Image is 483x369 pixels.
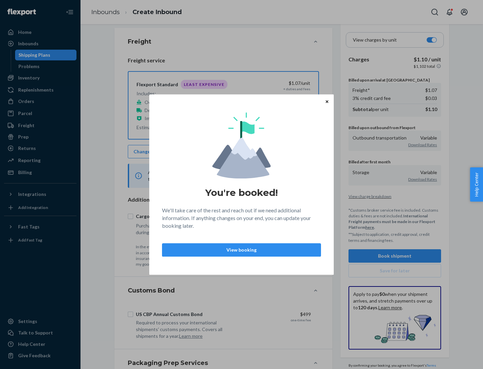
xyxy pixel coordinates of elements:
[168,247,315,253] p: View booking
[212,112,271,178] img: svg+xml,%3Csvg%20viewBox%3D%220%200%20174%20197%22%20fill%3D%22none%22%20xmlns%3D%22http%3A%2F%2F...
[205,187,278,199] h1: You're booked!
[162,243,321,257] button: View booking
[324,98,330,105] button: Close
[162,207,321,230] p: We'll take care of the rest and reach out if we need additional information. If anything changes ...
